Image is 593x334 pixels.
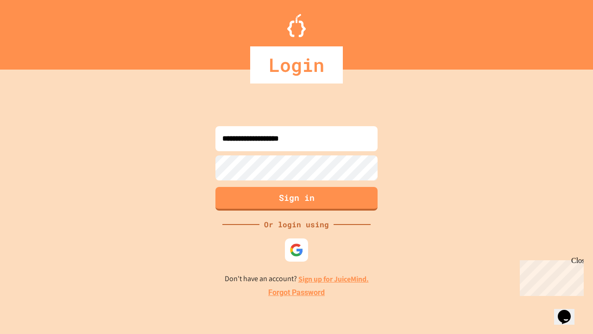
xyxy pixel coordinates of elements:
img: Logo.svg [287,14,306,37]
button: Sign in [215,187,378,211]
iframe: chat widget [554,297,584,325]
p: Don't have an account? [225,273,369,285]
div: Chat with us now!Close [4,4,64,59]
img: google-icon.svg [290,243,303,257]
div: Or login using [259,219,334,230]
a: Forgot Password [268,287,325,298]
a: Sign up for JuiceMind. [298,274,369,284]
iframe: chat widget [516,257,584,296]
div: Login [250,46,343,83]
